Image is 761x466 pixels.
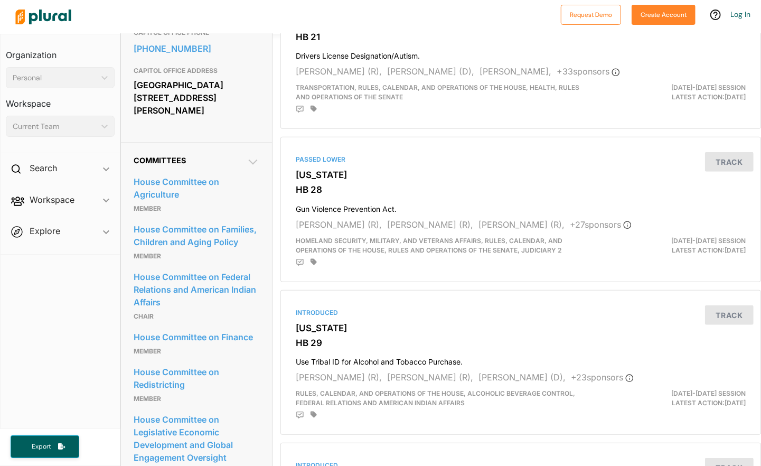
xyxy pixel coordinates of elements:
[632,8,696,20] a: Create Account
[561,8,621,20] a: Request Demo
[134,250,259,263] p: Member
[6,40,115,63] h3: Organization
[387,372,473,383] span: [PERSON_NAME] (R),
[296,155,746,164] div: Passed Lower
[480,66,551,77] span: [PERSON_NAME],
[671,389,746,397] span: [DATE]-[DATE] Session
[311,411,317,418] div: Add tags
[134,412,259,465] a: House Committee on Legislative Economic Development and Global Engagement Oversight
[296,237,562,254] span: Homeland Security, Military, and Veterans Affairs, Rules, Calendar, and Operations of the House, ...
[134,329,259,345] a: House Committee on Finance
[570,219,632,230] span: + 27 sponsor s
[598,389,754,408] div: Latest Action: [DATE]
[134,310,259,323] p: Chair
[296,323,746,333] h3: [US_STATE]
[311,105,317,113] div: Add tags
[134,202,259,215] p: Member
[296,200,746,214] h4: Gun Violence Prevention Act.
[561,5,621,25] button: Request Demo
[134,393,259,405] p: Member
[13,121,97,132] div: Current Team
[296,105,304,114] div: Add Position Statement
[24,442,58,451] span: Export
[387,219,473,230] span: [PERSON_NAME] (R),
[296,308,746,318] div: Introduced
[598,83,754,102] div: Latest Action: [DATE]
[6,88,115,111] h3: Workspace
[557,66,620,77] span: + 33 sponsor s
[632,5,696,25] button: Create Account
[296,66,382,77] span: [PERSON_NAME] (R),
[296,83,579,101] span: Transportation, Rules, Calendar, and Operations of the House, Health, Rules and Operations of the...
[134,41,259,57] a: [PHONE_NUMBER]
[671,237,746,245] span: [DATE]-[DATE] Session
[134,269,259,310] a: House Committee on Federal Relations and American Indian Affairs
[134,174,259,202] a: House Committee on Agriculture
[296,389,575,407] span: Rules, Calendar, and Operations of the House, Alcoholic Beverage Control, Federal Relations and A...
[134,221,259,250] a: House Committee on Families, Children and Aging Policy
[296,411,304,420] div: Add Position Statement
[478,219,565,230] span: [PERSON_NAME] (R),
[134,345,259,358] p: Member
[296,352,746,367] h4: Use Tribal ID for Alcohol and Tobacco Purchase.
[571,372,634,383] span: + 23 sponsor s
[134,77,259,118] div: [GEOGRAPHIC_DATA] [STREET_ADDRESS][PERSON_NAME]
[311,258,317,266] div: Add tags
[478,372,566,383] span: [PERSON_NAME] (D),
[134,64,259,77] h3: CAPITOL OFFICE ADDRESS
[671,83,746,91] span: [DATE]-[DATE] Session
[11,435,79,458] button: Export
[134,156,186,165] span: Committees
[387,66,474,77] span: [PERSON_NAME] (D),
[296,258,304,267] div: Add Position Statement
[705,305,754,325] button: Track
[296,46,746,61] h4: Drivers License Designation/Autism.
[296,32,746,42] h3: HB 21
[296,184,746,195] h3: HB 28
[30,162,57,174] h2: Search
[296,219,382,230] span: [PERSON_NAME] (R),
[296,372,382,383] span: [PERSON_NAME] (R),
[730,10,750,19] a: Log In
[296,338,746,348] h3: HB 29
[13,72,97,83] div: Personal
[134,364,259,393] a: House Committee on Redistricting
[296,170,746,180] h3: [US_STATE]
[705,152,754,172] button: Track
[598,236,754,255] div: Latest Action: [DATE]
